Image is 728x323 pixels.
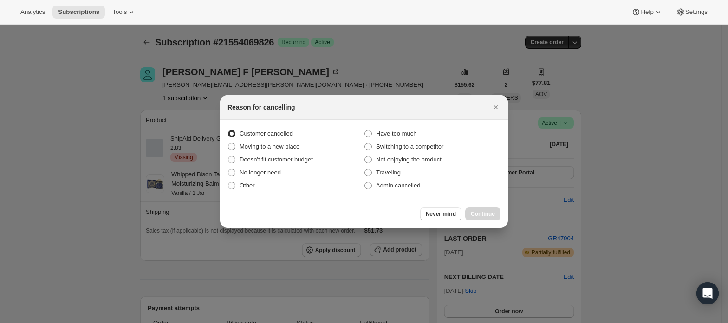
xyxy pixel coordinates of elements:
span: Have too much [376,130,416,137]
button: Settings [670,6,713,19]
span: Doesn't fit customer budget [240,156,313,163]
span: Never mind [426,210,456,218]
span: No longer need [240,169,281,176]
span: Analytics [20,8,45,16]
button: Close [489,101,502,114]
span: Help [641,8,653,16]
button: Never mind [420,207,461,220]
span: Moving to a new place [240,143,299,150]
span: Subscriptions [58,8,99,16]
span: Tools [112,8,127,16]
button: Subscriptions [52,6,105,19]
span: Traveling [376,169,401,176]
span: Not enjoying the product [376,156,442,163]
button: Tools [107,6,142,19]
h2: Reason for cancelling [227,103,295,112]
span: Customer cancelled [240,130,293,137]
button: Analytics [15,6,51,19]
span: Other [240,182,255,189]
div: Open Intercom Messenger [696,282,719,304]
span: Settings [685,8,708,16]
button: Help [626,6,668,19]
span: Admin cancelled [376,182,420,189]
span: Switching to a competitor [376,143,443,150]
